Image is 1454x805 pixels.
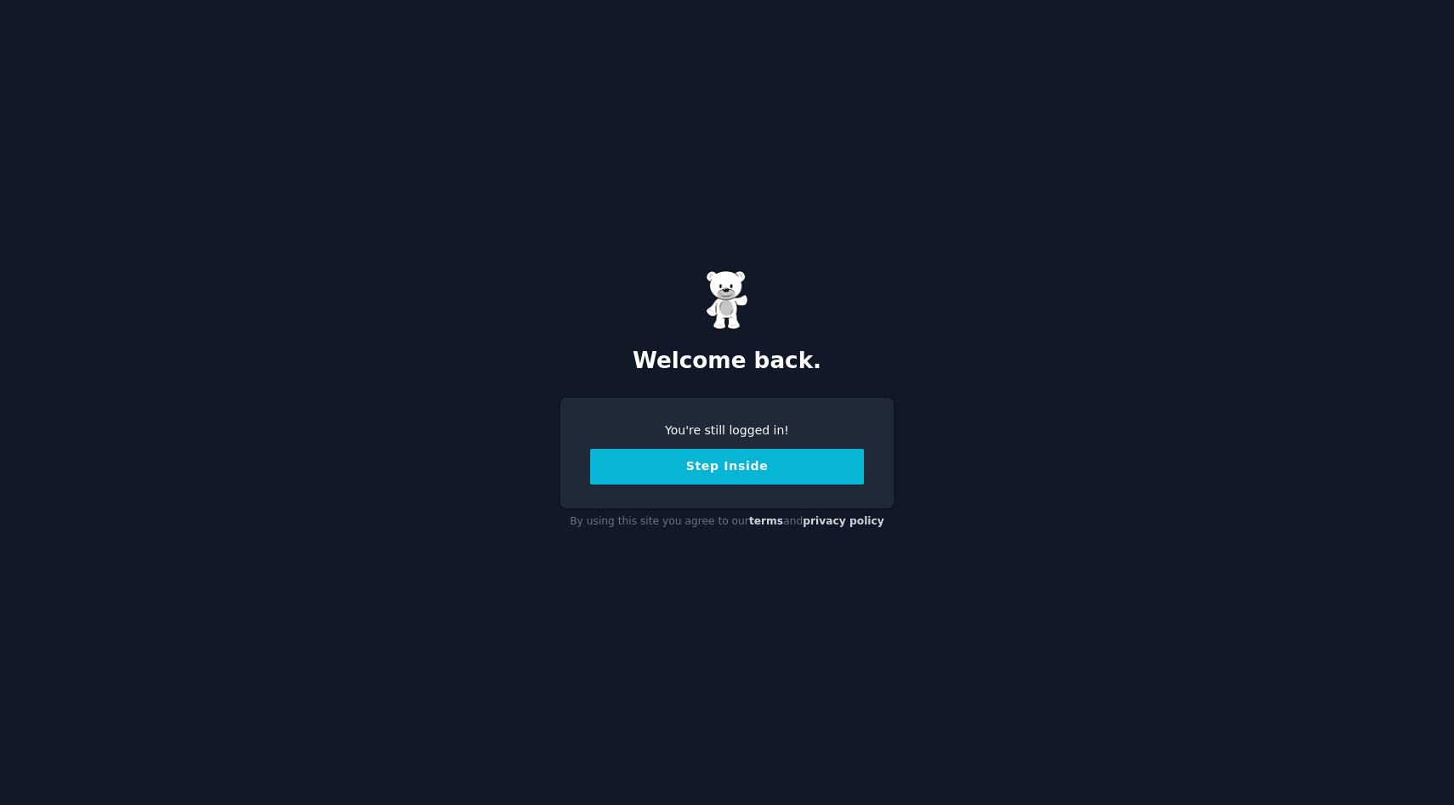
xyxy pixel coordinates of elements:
a: Step Inside [590,459,864,473]
div: By using this site you agree to our and [560,508,894,536]
a: privacy policy [803,515,884,527]
button: Step Inside [590,449,864,485]
div: You're still logged in! [590,422,864,439]
img: Gummy Bear [706,270,748,330]
a: terms [749,515,783,527]
h2: Welcome back. [560,348,894,375]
